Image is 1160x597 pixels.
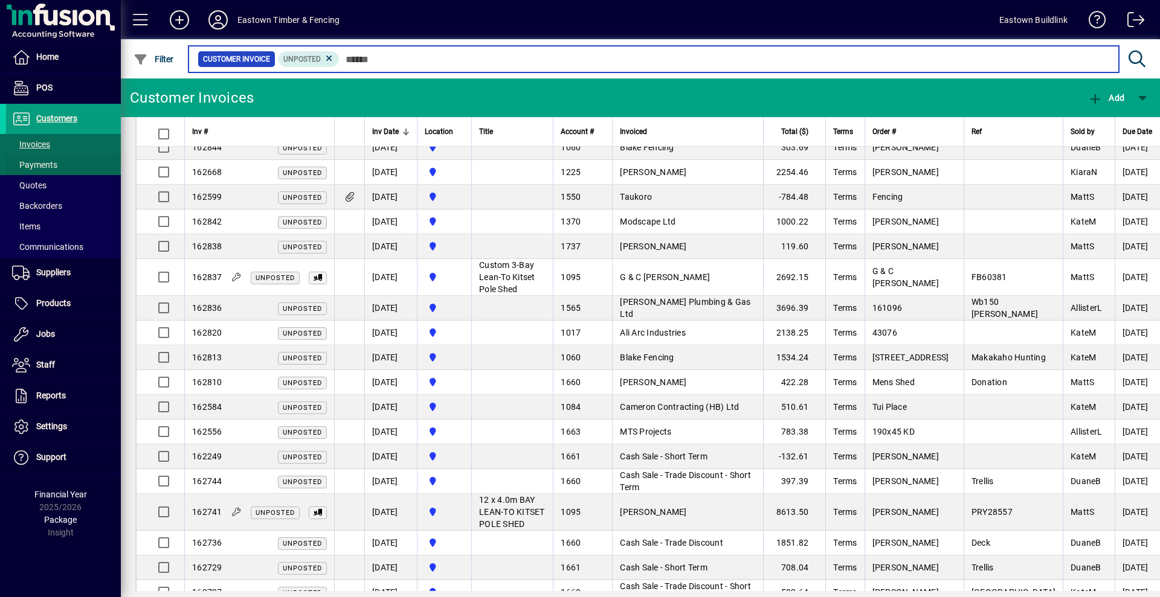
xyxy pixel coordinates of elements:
[833,563,857,572] span: Terms
[6,196,121,216] a: Backorders
[279,51,340,67] mat-chip: Customer Invoice Status: Unposted
[763,555,825,580] td: 708.04
[192,563,222,572] span: 162729
[364,444,417,469] td: [DATE]
[1071,192,1094,202] span: MattS
[425,165,464,179] span: Holyoake St
[561,217,581,226] span: 1370
[971,476,994,486] span: Trellis
[192,538,222,548] span: 162736
[833,476,857,486] span: Terms
[192,427,222,436] span: 162556
[833,142,857,152] span: Terms
[130,88,254,107] div: Customer Invoices
[1071,452,1096,461] span: KateM
[36,267,71,277] span: Suppliers
[364,209,417,234] td: [DATE]
[6,216,121,237] a: Items
[283,55,321,63] span: Unposted
[425,215,464,228] span: Holyoake St
[872,125,956,138] div: Order #
[833,353,857,362] span: Terms
[425,141,464,154] span: Holyoake St
[763,185,825,209] td: -784.48
[1071,402,1096,412] span: KateM
[833,452,857,461] span: Terms
[620,563,707,572] span: Cash Sale - Short Term
[833,217,857,226] span: Terms
[620,142,674,152] span: Blake Fencing
[620,538,723,548] span: Cash Sale - Trade Discount
[12,222,40,231] span: Items
[561,452,581,461] span: 1661
[283,243,322,251] span: Unposted
[872,563,939,572] span: [PERSON_NAME]
[620,470,751,492] span: Cash Sale - Trade Discount - Short Term
[872,328,897,337] span: 43076
[620,427,671,436] span: MTS Projects
[561,125,605,138] div: Account #
[872,427,915,436] span: 190x45 KD
[364,135,417,160] td: [DATE]
[872,353,949,362] span: [STREET_ADDRESS]
[425,505,464,519] span: Holyoake St
[620,125,756,138] div: Invoiced
[971,563,994,572] span: Trellis
[620,353,674,362] span: Blake Fencing
[561,303,581,313] span: 1565
[872,587,939,597] span: [PERSON_NAME]
[6,134,121,155] a: Invoices
[620,402,739,412] span: Cameron Contracting (HB) Ltd
[763,135,825,160] td: 303.69
[971,272,1007,282] span: FB60381
[872,507,939,517] span: [PERSON_NAME]
[561,192,581,202] span: 1550
[1071,538,1101,548] span: DuaneB
[479,125,493,138] span: Title
[364,321,417,345] td: [DATE]
[872,266,939,288] span: G & C [PERSON_NAME]
[283,429,322,436] span: Unposted
[620,297,750,319] span: [PERSON_NAME] Plumbing & Gas Ltd
[6,350,121,380] a: Staff
[833,507,857,517] span: Terms
[971,538,990,548] span: Deck
[425,125,453,138] span: Location
[36,298,71,308] span: Products
[192,192,222,202] span: 162599
[425,400,464,413] span: Holyoake St
[12,139,50,149] span: Invoices
[833,167,857,177] span: Terms
[872,476,939,486] span: [PERSON_NAME]
[237,10,340,30] div: Eastown Timber & Fencing
[283,219,322,226] span: Unposted
[833,328,857,337] span: Terms
[6,258,121,288] a: Suppliers
[763,531,825,555] td: 1851.82
[620,328,686,337] span: Ali Arc Industries
[833,427,857,436] span: Terms
[364,395,417,420] td: [DATE]
[134,54,174,64] span: Filter
[6,289,121,319] a: Products
[1071,507,1094,517] span: MattS
[763,370,825,395] td: 422.28
[620,241,686,251] span: [PERSON_NAME]
[971,125,1055,138] div: Ref
[425,240,464,253] span: Holyoake St
[192,303,222,313] span: 162836
[971,297,1038,319] span: Wb150 [PERSON_NAME]
[561,563,581,572] span: 1661
[561,377,581,387] span: 1660
[425,375,464,389] span: Holyoake St
[561,167,581,177] span: 1225
[771,125,819,138] div: Total ($)
[425,450,464,463] span: Holyoake St
[283,144,322,152] span: Unposted
[12,201,62,211] span: Backorders
[561,402,581,412] span: 1084
[620,507,686,517] span: [PERSON_NAME]
[763,259,825,296] td: 2692.15
[283,589,322,597] span: Unposted
[1085,87,1127,109] button: Add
